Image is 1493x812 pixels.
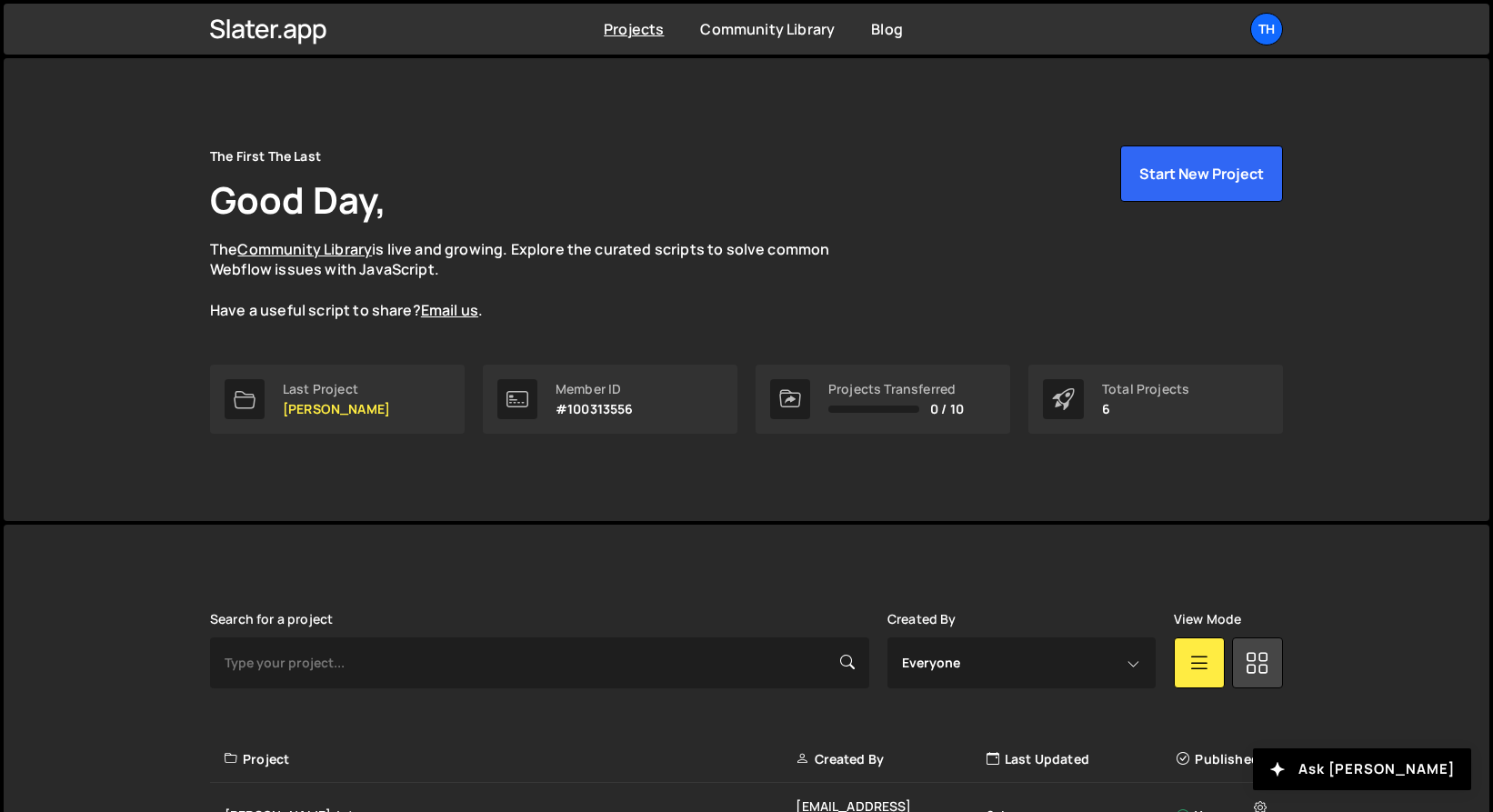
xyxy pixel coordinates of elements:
a: Projects [604,19,664,39]
a: Th [1250,13,1283,45]
label: View Mode [1174,612,1241,627]
button: Ask [PERSON_NAME] [1253,748,1471,790]
div: Member ID [556,382,634,396]
button: Start New Project [1120,145,1283,202]
p: 6 [1102,402,1189,416]
div: Last Updated [987,750,1177,768]
div: Project [225,750,796,768]
label: Created By [887,612,957,627]
a: Email us [421,300,478,320]
h1: Good Day, [210,175,386,225]
div: Total Projects [1102,382,1189,396]
div: Created By [796,750,986,768]
p: #100313556 [556,402,634,416]
a: Last Project [PERSON_NAME] [210,365,465,434]
span: 0 / 10 [930,402,964,416]
input: Type your project... [210,637,869,688]
div: The First The Last [210,145,321,167]
div: Projects Transferred [828,382,964,396]
p: The is live and growing. Explore the curated scripts to solve common Webflow issues with JavaScri... [210,239,865,321]
div: Published [1177,750,1272,768]
div: Last Project [283,382,390,396]
a: Community Library [237,239,372,259]
a: Blog [871,19,903,39]
a: Community Library [700,19,835,39]
label: Search for a project [210,612,333,627]
p: [PERSON_NAME] [283,402,390,416]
